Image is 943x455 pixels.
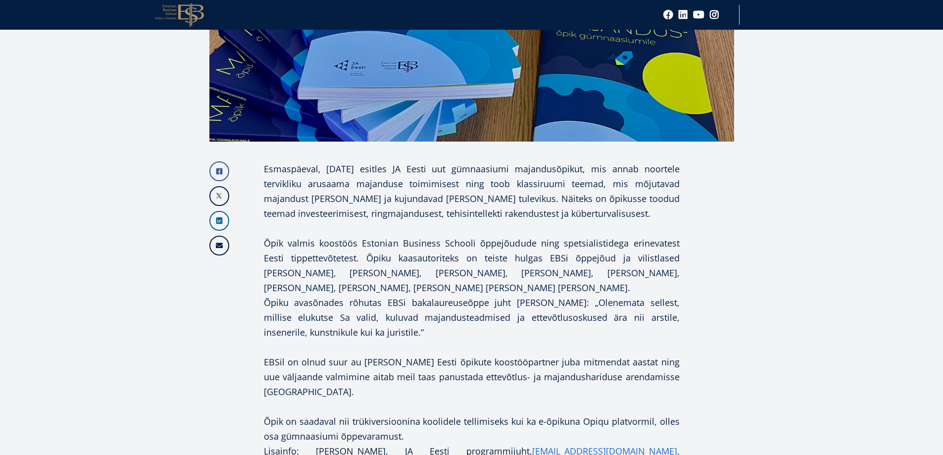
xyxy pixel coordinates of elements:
[264,414,680,444] p: Õpik on saadaval nii trükiversioonina koolidele tellimiseks kui ka e-õpikuna Opiqu platvormil, ol...
[264,236,680,295] p: Õpik valmis koostöös Estonian Business Schooli õppejõudude ning spetsialistidega erinevatest Eest...
[663,10,673,20] a: Facebook
[264,356,680,398] b: EBSil on olnud suur au [PERSON_NAME] Eesti õpikute koostööpartner juba mitmendat aastat ning uue ...
[209,211,229,231] a: Linkedin
[264,161,680,221] p: Esmaspäeval, [DATE] esitles JA Eesti uut gümnaasiumi majandusõpikut, mis annab noortele terviklik...
[264,295,680,340] p: : „Olenemata sellest, millise elukutse Sa valid, kuluvad majandusteadmised ja ettevõtlusoskused ä...
[210,187,228,205] img: X
[709,10,719,20] a: Instagram
[209,236,229,255] a: Email
[678,10,688,20] a: Linkedin
[693,10,704,20] a: Youtube
[264,297,587,308] b: Õpiku avasõnades rõhutas EBSi bakalaureuseõppe juht [PERSON_NAME]
[209,161,229,181] a: Facebook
